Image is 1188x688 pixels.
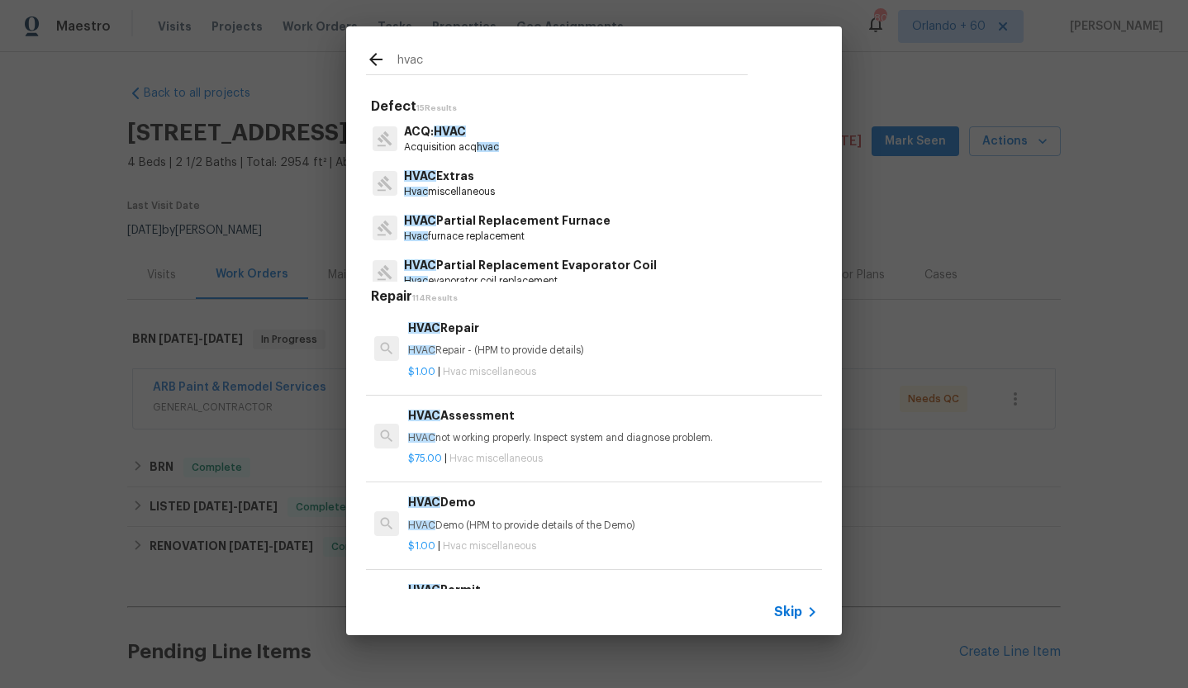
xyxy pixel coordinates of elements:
[404,257,657,274] p: Partial Replacement Evaporator Coil
[408,452,818,466] p: |
[408,410,440,421] span: HVAC
[408,493,818,511] h6: Demo
[404,230,611,244] p: furnace replacement
[371,98,822,116] h5: Defect
[408,431,818,445] p: not working properly. Inspect system and diagnose problem.
[408,520,435,530] span: HVAC
[408,541,435,551] span: $1.00
[408,365,818,379] p: |
[416,104,457,112] span: 15 Results
[404,212,611,230] p: Partial Replacement Furnace
[408,453,442,463] span: $75.00
[408,367,435,377] span: $1.00
[774,604,802,620] span: Skip
[408,322,440,334] span: HVAC
[408,345,435,355] span: HVAC
[404,140,499,154] p: Acquisition acq
[404,215,436,226] span: HVAC
[477,142,499,152] span: hvac
[408,496,440,508] span: HVAC
[408,406,818,425] h6: Assessment
[408,584,440,595] span: HVAC
[371,288,822,306] h5: Repair
[443,541,536,551] span: Hvac miscellaneous
[434,126,466,137] span: HVAC
[397,50,748,74] input: Search issues or repairs
[404,187,428,197] span: Hvac
[408,581,818,599] h6: Permit
[443,367,536,377] span: Hvac miscellaneous
[412,294,458,302] span: 114 Results
[408,319,818,337] h6: Repair
[449,453,543,463] span: Hvac miscellaneous
[404,123,499,140] p: ACQ:
[404,274,657,288] p: evaporator coil replacement
[408,344,818,358] p: Repair - (HPM to provide details)
[404,259,436,271] span: HVAC
[404,168,495,185] p: Extras
[404,185,495,199] p: miscellaneous
[408,433,435,443] span: HVAC
[404,276,428,286] span: Hvac
[408,539,818,553] p: |
[404,170,436,182] span: HVAC
[404,231,428,241] span: Hvac
[408,519,818,533] p: Demo (HPM to provide details of the Demo)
